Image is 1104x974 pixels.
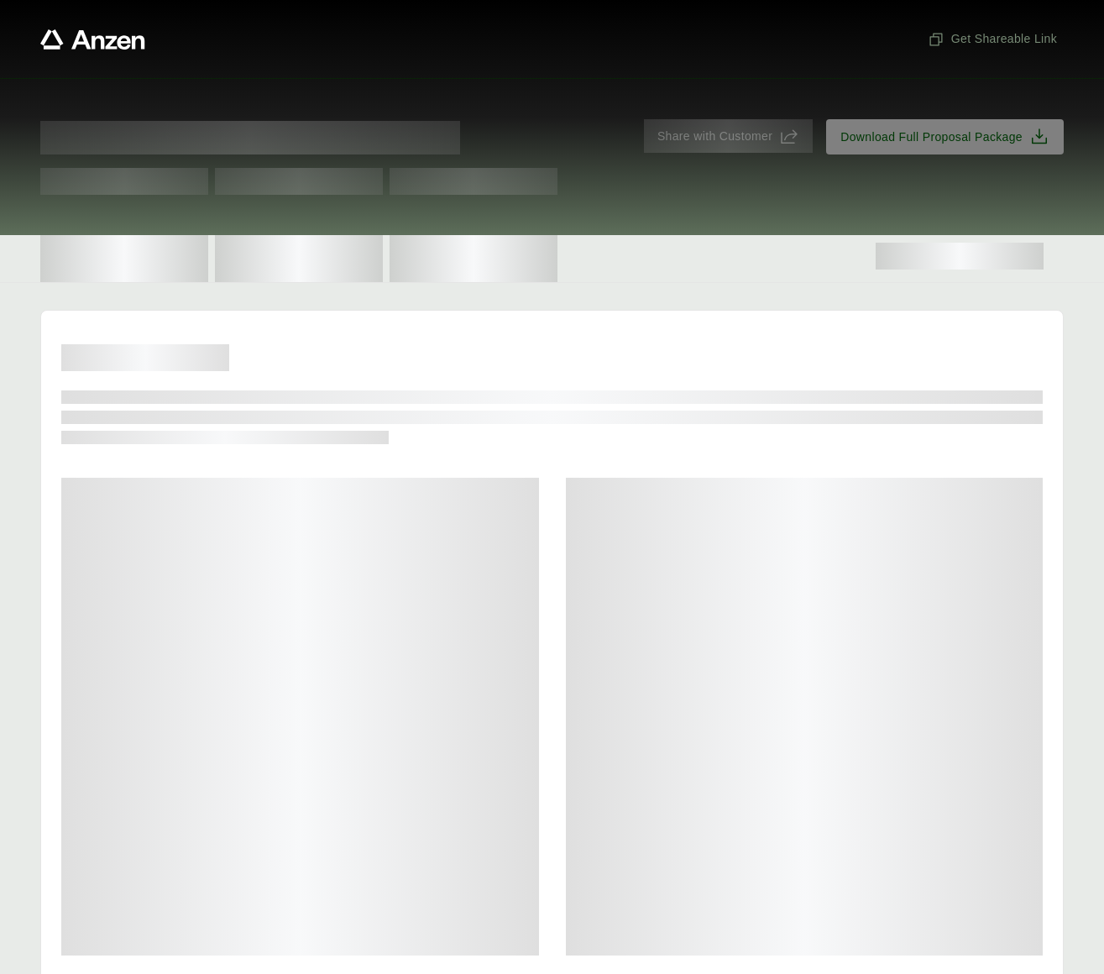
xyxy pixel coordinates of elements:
span: Proposal for [40,121,460,154]
span: Get Shareable Link [928,30,1057,48]
span: Test [390,168,557,195]
span: Test [40,168,208,195]
a: Anzen website [40,29,145,50]
span: Test [215,168,383,195]
button: Get Shareable Link [921,24,1064,55]
span: Share with Customer [657,128,772,145]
